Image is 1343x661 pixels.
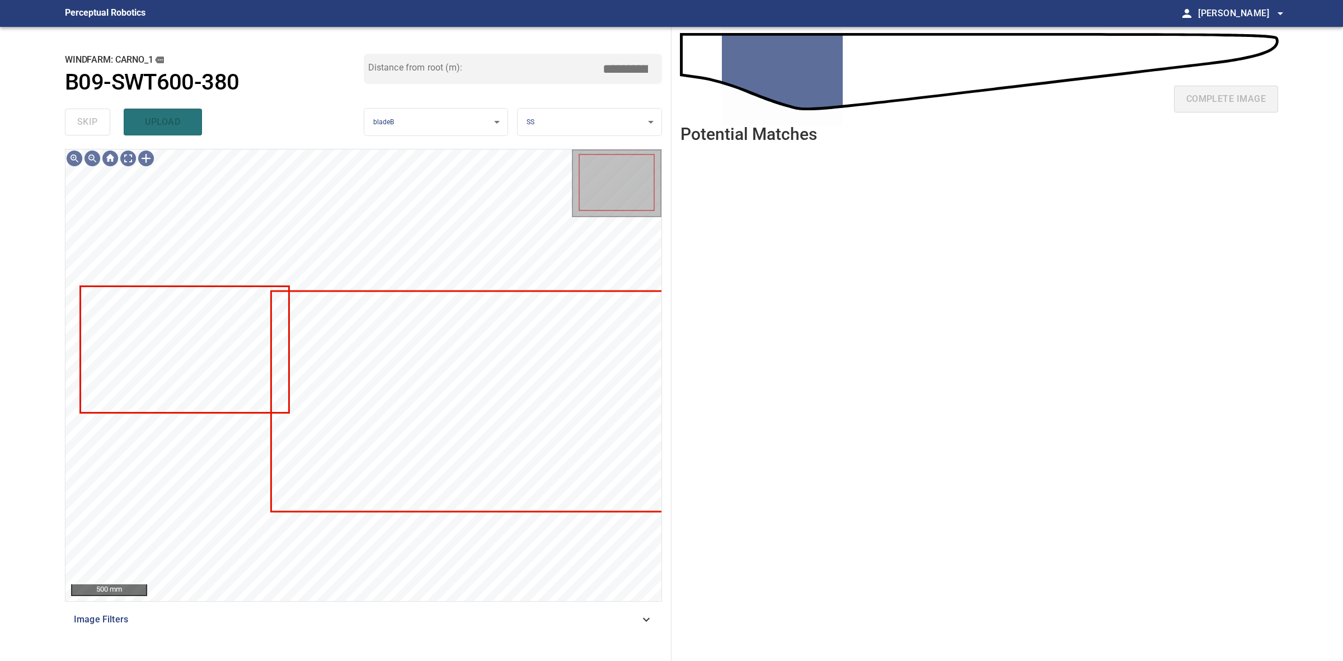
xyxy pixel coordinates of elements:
span: Image Filters [74,613,640,626]
h2: windfarm: Carno_1 [65,54,364,66]
div: Zoom out [83,149,101,167]
div: Go home [101,149,119,167]
div: Zoom in [65,149,83,167]
figcaption: Perceptual Robotics [65,4,145,22]
label: Distance from root (m): [368,63,462,72]
div: Image Filters [65,606,662,633]
span: [PERSON_NAME] [1198,6,1287,21]
div: bladeB [364,108,508,137]
div: Toggle selection [137,149,155,167]
a: B09-SWT600-380 [65,69,364,96]
h2: Potential Matches [680,125,817,143]
div: Toggle full page [119,149,137,167]
span: SS [527,118,534,126]
span: person [1180,7,1194,20]
div: SS [518,108,661,137]
h1: B09-SWT600-380 [65,69,239,96]
button: copy message details [153,54,166,66]
span: arrow_drop_down [1274,7,1287,20]
button: [PERSON_NAME] [1194,2,1287,25]
span: bladeB [373,118,395,126]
